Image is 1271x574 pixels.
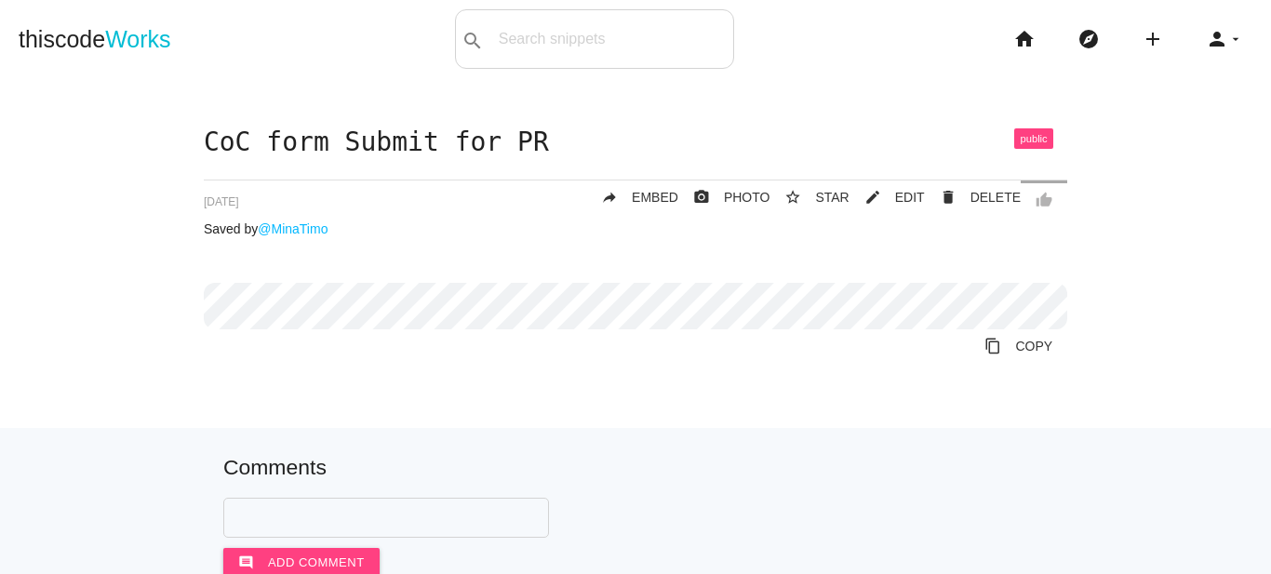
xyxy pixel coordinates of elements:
[925,180,1021,214] a: Delete Post
[632,190,678,205] span: EMBED
[204,128,1067,157] h1: CoC form Submit for PR
[223,456,1048,479] h5: Comments
[940,180,957,214] i: delete
[204,195,239,208] span: [DATE]
[601,180,618,214] i: reply
[864,180,881,214] i: mode_edit
[19,9,171,69] a: thiscodeWorks
[970,329,1067,363] a: Copy to Clipboard
[970,190,1021,205] span: DELETE
[895,190,925,205] span: EDIT
[456,10,489,68] button: search
[984,329,1001,363] i: content_copy
[586,180,678,214] a: replyEMBED
[258,221,328,236] a: @MinaTimo
[489,20,733,59] input: Search snippets
[850,180,925,214] a: mode_editEDIT
[1077,9,1100,69] i: explore
[678,180,770,214] a: photo_cameraPHOTO
[1228,9,1243,69] i: arrow_drop_down
[769,180,849,214] button: star_borderSTAR
[724,190,770,205] span: PHOTO
[693,180,710,214] i: photo_camera
[1013,9,1036,69] i: home
[784,180,801,214] i: star_border
[462,11,484,71] i: search
[1206,9,1228,69] i: person
[1142,9,1164,69] i: add
[105,26,170,52] span: Works
[815,190,849,205] span: STAR
[204,221,1067,236] p: Saved by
